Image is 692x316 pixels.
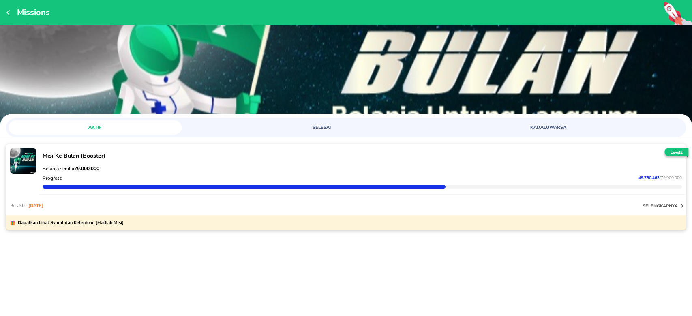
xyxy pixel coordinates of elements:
p: Misi Ke Bulan (Booster) [43,152,682,160]
span: [DATE] [28,203,43,209]
span: 49.780.463 [638,175,660,181]
p: Missions [13,7,50,18]
span: AKTIF [13,124,177,130]
span: KADALUWARSA [467,124,630,130]
a: SELESAI [235,120,457,135]
span: / 79.000.000 [660,175,682,181]
p: selengkapnya [643,203,678,209]
div: loyalty mission tabs [6,118,686,135]
a: KADALUWARSA [462,120,683,135]
img: mission-23213 [10,148,36,174]
p: Progress [43,175,62,181]
a: AKTIF [9,120,230,135]
strong: 79.000.000 [74,165,99,172]
span: SELESAI [240,124,403,130]
p: Level 2 [663,149,690,156]
button: selengkapnya [643,202,686,210]
span: Belanja senilai [43,165,99,172]
p: Berakhir: [10,203,43,209]
p: Dapatkan Lihat Syarat dan Ketentuan [Hadiah Misi] [15,219,124,226]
